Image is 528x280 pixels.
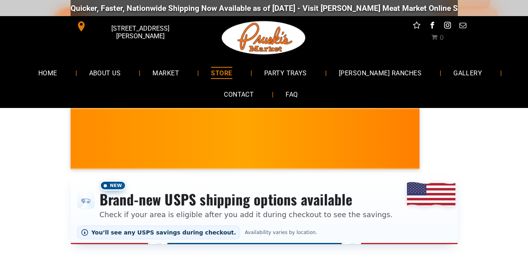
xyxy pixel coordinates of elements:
a: PARTY TRAYS [252,62,319,83]
a: HOME [26,62,69,83]
span: Availability varies by location. [243,230,319,235]
a: ABOUT US [77,62,133,83]
a: [DOMAIN_NAME][URL] [428,4,506,13]
a: GALLERY [441,62,494,83]
p: Check if your area is eligible after you add it during checkout to see the savings. [100,209,393,220]
a: CONTACT [212,84,266,105]
a: facebook [427,20,437,33]
a: instagram [442,20,453,33]
div: Shipping options announcement [71,176,458,244]
span: You’ll see any USPS savings during checkout. [92,229,236,236]
a: MARKET [140,62,191,83]
a: Social network [411,20,422,33]
span: New [100,180,126,191]
div: Quicker, Faster, Nationwide Shipping Now Available as of [DATE] - Visit [PERSON_NAME] Meat Market... [18,4,506,13]
a: [STREET_ADDRESS][PERSON_NAME] [71,20,194,33]
a: [PERSON_NAME] RANCHES [327,62,434,83]
a: STORE [199,62,244,83]
span: [STREET_ADDRESS][PERSON_NAME] [88,21,192,44]
img: Pruski-s+Market+HQ+Logo2-1920w.png [220,16,307,60]
a: email [457,20,468,33]
span: [PERSON_NAME] MARKET [347,144,505,157]
h3: Brand-new USPS shipping options available [100,191,393,208]
a: FAQ [273,84,310,105]
span: 0 [440,34,444,41]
